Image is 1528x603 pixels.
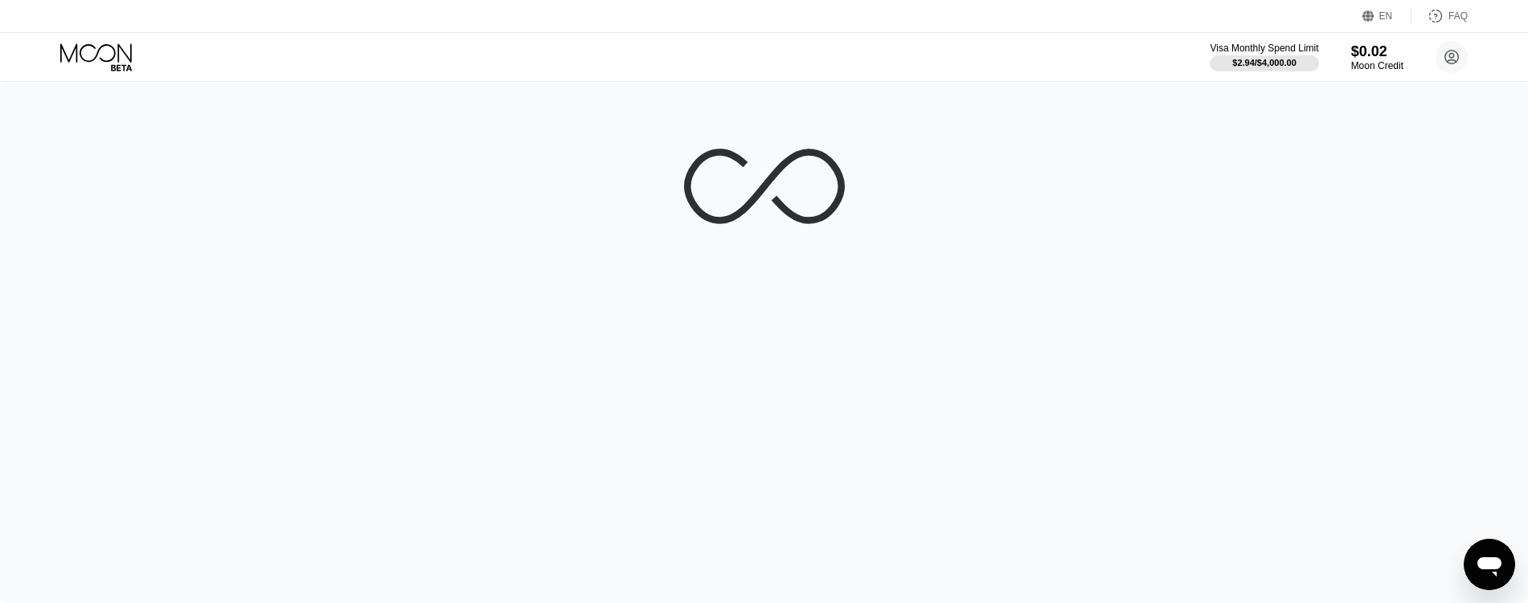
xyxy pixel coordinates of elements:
[1379,10,1393,22] div: EN
[1362,8,1411,24] div: EN
[1210,43,1318,54] div: Visa Monthly Spend Limit
[1411,8,1468,24] div: FAQ
[1448,10,1468,22] div: FAQ
[1464,539,1515,590] iframe: Button to launch messaging window
[1351,60,1403,71] div: Moon Credit
[1210,43,1318,71] div: Visa Monthly Spend Limit$2.94/$4,000.00
[1351,43,1403,60] div: $0.02
[1351,43,1403,71] div: $0.02Moon Credit
[1232,58,1297,67] div: $2.94 / $4,000.00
